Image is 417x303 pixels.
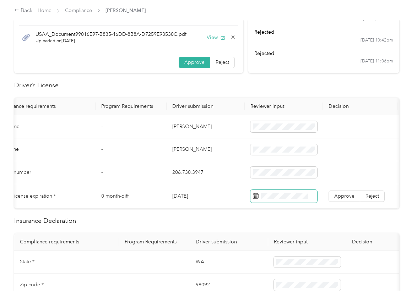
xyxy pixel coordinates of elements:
[20,259,34,265] span: State *
[216,59,229,65] span: Reject
[334,193,354,199] span: Approve
[167,98,245,115] th: Driver submission
[190,274,268,297] td: 98092
[190,233,268,251] th: Driver submission
[323,98,397,115] th: Decision
[245,98,323,115] th: Reviewer input
[96,138,167,161] td: -
[167,161,245,184] td: 206.730.3947
[167,184,245,209] td: [DATE]
[254,28,393,36] div: rejected
[167,138,245,161] td: [PERSON_NAME]
[96,184,167,209] td: 0 month-diff
[167,115,245,138] td: [PERSON_NAME]
[96,161,167,184] td: -
[119,233,190,251] th: Program Requirements
[14,274,119,297] td: Zip code *
[38,7,52,13] a: Home
[361,37,393,44] time: [DATE] 10:42pm
[36,38,186,44] span: Uploaded on [DATE]
[96,115,167,138] td: -
[190,251,268,274] td: WA
[14,233,119,251] th: Compliance requirements
[14,251,119,274] td: State *
[20,282,44,288] span: Zip code *
[14,6,33,15] div: Back
[14,81,399,90] h2: Driver’s License
[119,251,190,274] td: -
[254,50,393,57] div: rejected
[184,59,205,65] span: Approve
[207,34,225,41] button: View
[36,31,186,38] span: USAA_Document99016E97-B835-46DD-8B8A-D7259E93530C.pdf
[361,58,393,65] time: [DATE] 11:06pm
[65,7,92,13] a: Compliance
[119,274,190,297] td: -
[365,193,379,199] span: Reject
[105,7,146,14] span: [PERSON_NAME]
[96,98,167,115] th: Program Requirements
[14,216,399,226] h2: Insurance Declaration
[377,263,417,303] iframe: Everlance-gr Chat Button Frame
[268,233,346,251] th: Reviewer input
